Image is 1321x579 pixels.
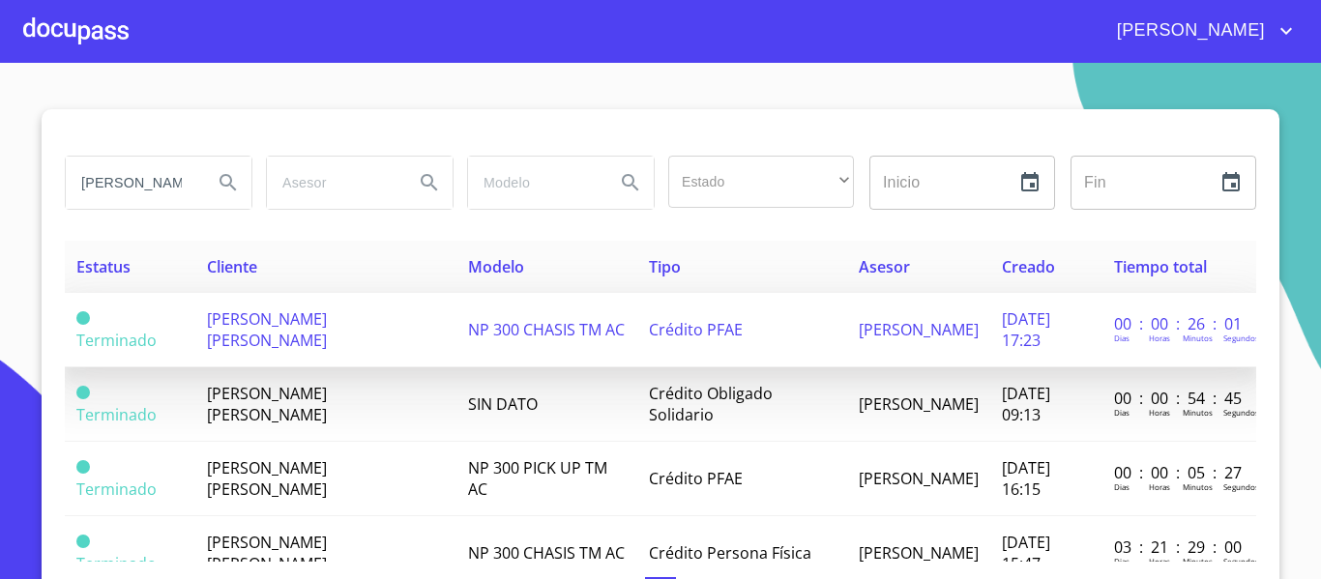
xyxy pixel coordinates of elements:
button: Search [607,159,654,206]
p: 03 : 21 : 29 : 00 [1114,536,1245,558]
span: Terminado [76,460,90,474]
p: Segundos [1223,556,1259,566]
p: Horas [1149,481,1170,492]
span: [PERSON_NAME] [859,468,979,489]
button: Search [406,159,453,206]
span: NP 300 CHASIS TM AC [468,319,625,340]
span: [DATE] 17:23 [1002,308,1050,351]
span: [DATE] 09:13 [1002,383,1050,425]
span: Crédito Obligado Solidario [649,383,773,425]
p: Segundos [1223,407,1259,418]
span: Terminado [76,535,90,548]
span: [PERSON_NAME] [859,393,979,415]
span: Crédito PFAE [649,319,743,340]
p: Horas [1149,407,1170,418]
p: Minutos [1183,407,1213,418]
span: [PERSON_NAME] [859,542,979,564]
p: 00 : 00 : 05 : 27 [1114,462,1245,483]
span: SIN DATO [468,393,538,415]
span: Terminado [76,478,157,500]
p: Horas [1149,333,1170,343]
span: [DATE] 16:15 [1002,457,1050,500]
span: [PERSON_NAME] [PERSON_NAME] [207,532,327,574]
span: [PERSON_NAME] [PERSON_NAME] [207,457,327,500]
span: [PERSON_NAME] [859,319,979,340]
input: search [267,157,398,209]
span: [DATE] 15:47 [1002,532,1050,574]
span: Terminado [76,311,90,325]
span: [PERSON_NAME] [PERSON_NAME] [207,383,327,425]
button: account of current user [1102,15,1298,46]
input: search [468,157,600,209]
p: Segundos [1223,481,1259,492]
p: Dias [1114,333,1130,343]
span: Crédito Persona Física [649,542,811,564]
p: Minutos [1183,556,1213,566]
p: 00 : 00 : 26 : 01 [1114,313,1245,334]
span: Asesor [859,256,910,277]
p: Dias [1114,481,1130,492]
span: NP 300 CHASIS TM AC [468,542,625,564]
p: Segundos [1223,333,1259,343]
p: Minutos [1183,333,1213,343]
span: Terminado [76,404,157,425]
span: Estatus [76,256,131,277]
div: ​ [668,156,854,208]
p: Minutos [1183,481,1213,492]
span: [PERSON_NAME] [1102,15,1275,46]
input: search [66,157,197,209]
span: Tipo [649,256,681,277]
span: Modelo [468,256,524,277]
p: Horas [1149,556,1170,566]
span: Tiempo total [1114,256,1207,277]
span: Terminado [76,386,90,399]
p: Dias [1114,556,1130,566]
span: Terminado [76,330,157,351]
span: Crédito PFAE [649,468,743,489]
p: 00 : 00 : 54 : 45 [1114,388,1245,409]
p: Dias [1114,407,1130,418]
span: Terminado [76,553,157,574]
button: Search [205,159,251,206]
span: Cliente [207,256,257,277]
span: NP 300 PICK UP TM AC [468,457,607,500]
span: [PERSON_NAME] [PERSON_NAME] [207,308,327,351]
span: Creado [1002,256,1055,277]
